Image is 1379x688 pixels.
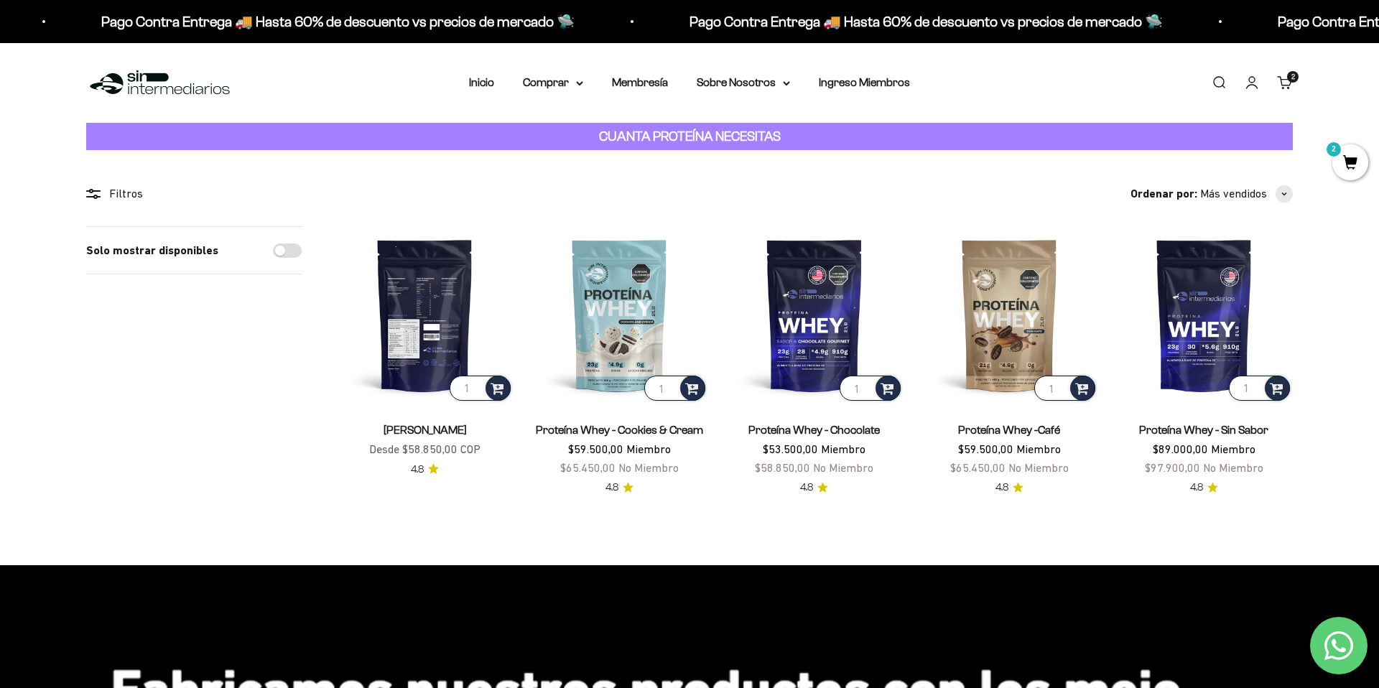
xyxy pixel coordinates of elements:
[45,10,519,33] p: Pago Contra Entrega 🚚 Hasta 60% de descuento vs precios de mercado 🛸
[748,424,880,436] a: Proteína Whey - Chocolate
[612,76,668,88] a: Membresía
[800,480,828,496] a: 4.84.8 de 5.0 estrellas
[995,480,1023,496] a: 4.84.8 de 5.0 estrellas
[605,480,633,496] a: 4.84.8 de 5.0 estrellas
[1130,185,1197,203] span: Ordenar por:
[813,461,873,474] span: No Miembro
[1211,442,1255,455] span: Miembro
[1200,185,1267,203] span: Más vendidos
[1332,156,1368,172] a: 2
[1190,480,1203,496] span: 4.8
[821,442,865,455] span: Miembro
[950,461,1006,474] span: $65.450,00
[618,461,679,474] span: No Miembro
[800,480,813,496] span: 4.8
[1203,461,1263,474] span: No Miembro
[1291,73,1295,80] span: 2
[1145,461,1200,474] span: $97.900,00
[411,462,424,478] span: 4.8
[995,480,1008,496] span: 4.8
[1016,442,1061,455] span: Miembro
[411,462,439,478] a: 4.84.8 de 5.0 estrellas
[536,424,703,436] a: Proteína Whey - Cookies & Cream
[626,442,671,455] span: Miembro
[384,424,467,436] a: [PERSON_NAME]
[755,461,810,474] span: $58.850,00
[469,76,494,88] a: Inicio
[560,461,616,474] span: $65.450,00
[1325,141,1342,158] mark: 2
[819,76,910,88] a: Ingreso Miembros
[958,442,1013,455] span: $59.500,00
[1008,461,1069,474] span: No Miembro
[1153,442,1208,455] span: $89.000,00
[958,424,1060,436] a: Proteína Whey -Café
[86,241,218,260] label: Solo mostrar disponibles
[599,129,781,144] strong: CUANTA PROTEÍNA NECESITAS
[1190,480,1218,496] a: 4.84.8 de 5.0 estrellas
[1139,424,1268,436] a: Proteína Whey - Sin Sabor
[369,440,480,459] sale-price: Desde $58.850,00 COP
[86,185,302,203] div: Filtros
[633,10,1107,33] p: Pago Contra Entrega 🚚 Hasta 60% de descuento vs precios de mercado 🛸
[336,226,514,404] img: Proteína Whey - Vainilla
[605,480,618,496] span: 4.8
[697,73,790,92] summary: Sobre Nosotros
[568,442,623,455] span: $59.500,00
[763,442,818,455] span: $53.500,00
[1200,185,1293,203] button: Más vendidos
[523,73,583,92] summary: Comprar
